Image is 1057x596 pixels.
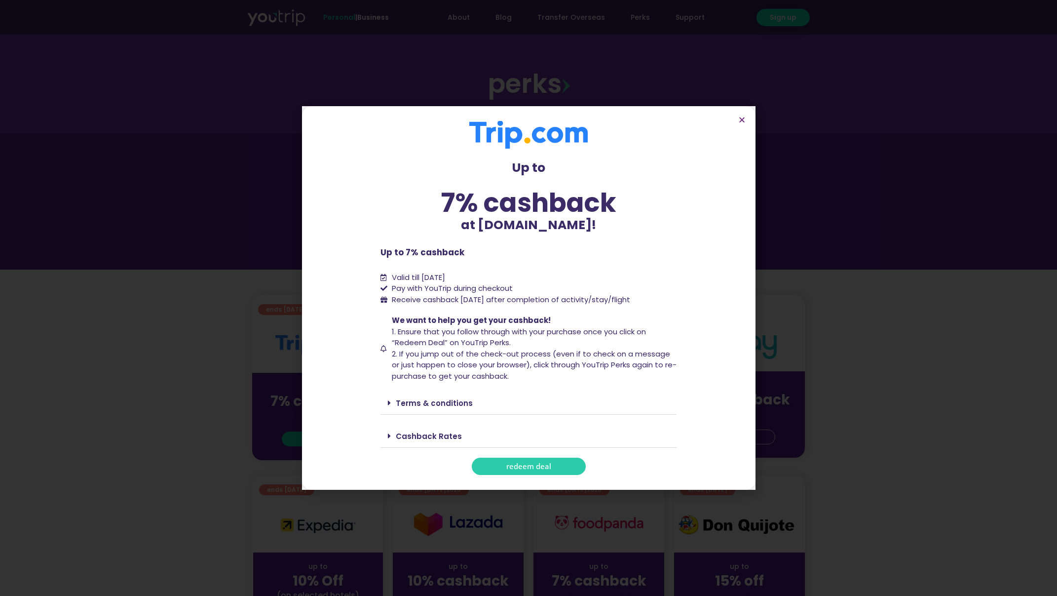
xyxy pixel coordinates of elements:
div: Cashback Rates [380,425,677,448]
b: Up to 7% cashback [380,246,464,258]
a: Close [738,116,746,123]
div: Terms & conditions [380,392,677,415]
a: redeem deal [472,458,586,475]
span: Valid till [DATE] [392,272,445,282]
p: Up to [380,159,677,177]
a: Terms & conditions [396,398,473,408]
span: 1. Ensure that you follow through with your purchase once you click on “Redeem Deal” on YouTrip P... [392,326,646,348]
span: Pay with YouTrip during checkout [389,283,513,294]
span: redeem deal [506,463,551,470]
span: Receive cashback [DATE] after completion of activity/stay/flight [392,294,630,305]
span: We want to help you get your cashback! [392,315,551,325]
p: at [DOMAIN_NAME]! [380,216,677,235]
div: 7% cashback [380,190,677,216]
span: 2. If you jump out of the check-out process (even if to check on a message or just happen to clos... [392,349,677,381]
a: Cashback Rates [396,431,462,441]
